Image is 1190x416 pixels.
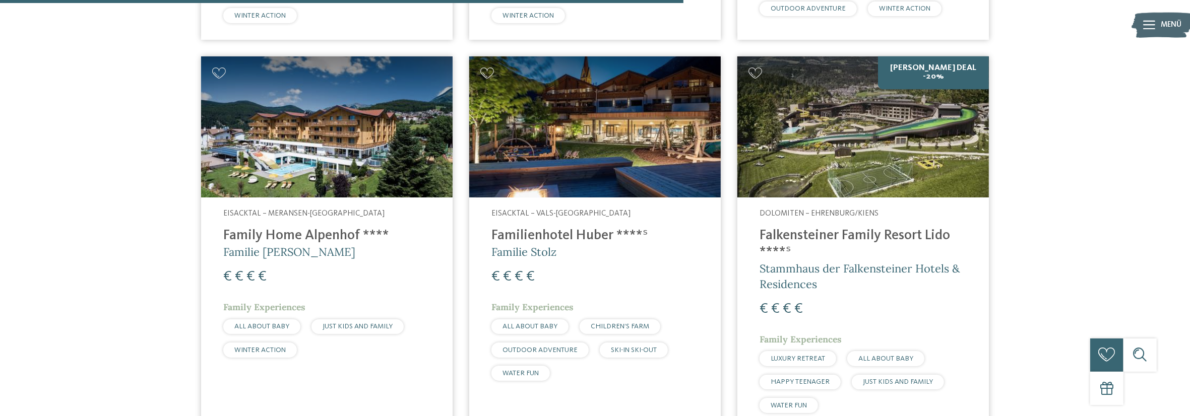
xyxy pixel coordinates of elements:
span: JUST KIDS AND FAMILY [863,378,933,385]
span: Family Experiences [491,301,574,313]
span: WATER FUN [503,370,539,377]
span: WINTER ACTION [234,12,286,19]
span: Family Experiences [760,333,842,345]
img: Familienhotels gesucht? Hier findet ihr die besten! [469,56,721,198]
span: € [246,269,255,284]
span: € [771,302,780,316]
span: ALL ABOUT BABY [503,323,557,330]
span: € [783,302,791,316]
span: WINTER ACTION [234,346,286,354]
span: € [515,269,523,284]
span: LUXURY RETREAT [771,355,825,362]
h4: Family Home Alpenhof **** [223,228,430,244]
span: Eisacktal – Meransen-[GEOGRAPHIC_DATA] [223,210,385,218]
span: WINTER ACTION [879,5,930,12]
span: HAPPY TEENAGER [771,378,830,385]
span: WINTER ACTION [503,12,554,19]
img: Family Home Alpenhof **** [201,56,453,198]
span: € [491,269,500,284]
span: OUTDOOR ADVENTURE [771,5,846,12]
span: SKI-IN SKI-OUT [611,346,657,354]
h4: Familienhotel Huber ****ˢ [491,228,699,244]
span: Dolomiten – Ehrenburg/Kiens [760,210,879,218]
span: ALL ABOUT BABY [858,355,913,362]
span: OUTDOOR ADVENTURE [503,346,578,354]
span: € [503,269,512,284]
span: CHILDREN’S FARM [591,323,649,330]
span: Family Experiences [223,301,305,313]
span: Familie Stolz [491,245,556,259]
img: Familienhotels gesucht? Hier findet ihr die besten! [737,56,989,198]
span: € [794,302,803,316]
h4: Falkensteiner Family Resort Lido ****ˢ [760,228,967,261]
span: Stammhaus der Falkensteiner Hotels & Residences [760,261,960,291]
span: € [760,302,768,316]
span: ALL ABOUT BABY [234,323,289,330]
span: JUST KIDS AND FAMILY [323,323,393,330]
span: Eisacktal – Vals-[GEOGRAPHIC_DATA] [491,210,631,218]
span: € [258,269,267,284]
span: € [235,269,243,284]
span: Familie [PERSON_NAME] [223,245,355,259]
span: € [526,269,535,284]
span: € [223,269,232,284]
span: WATER FUN [771,402,807,409]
